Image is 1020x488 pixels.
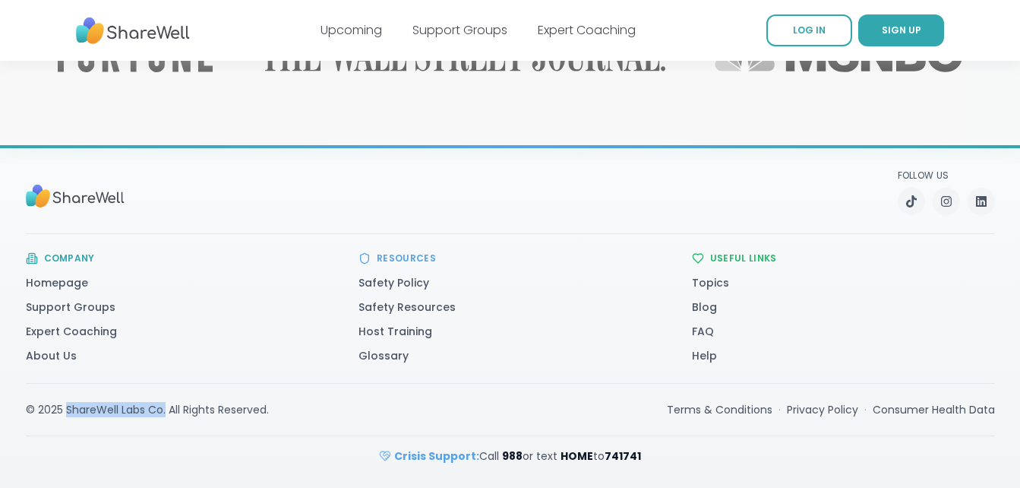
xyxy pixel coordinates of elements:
[864,402,867,417] span: ·
[394,448,479,464] strong: Crisis Support:
[667,402,772,417] a: Terms & Conditions
[968,188,995,215] a: LinkedIn
[787,402,858,417] a: Privacy Policy
[873,402,995,417] a: Consumer Health Data
[502,448,523,464] strong: 988
[793,24,826,36] span: LOG IN
[412,21,507,39] a: Support Groups
[26,402,269,417] div: © 2025 ShareWell Labs Co. All Rights Reserved.
[766,14,852,46] a: LOG IN
[605,448,641,464] strong: 741741
[321,21,382,39] a: Upcoming
[358,275,429,290] a: Safety Policy
[778,402,781,417] span: ·
[933,188,960,215] a: Instagram
[882,24,921,36] span: SIGN UP
[561,448,593,464] strong: HOME
[44,252,95,265] h3: Company
[898,170,995,182] p: Follow Us
[692,348,717,363] a: Help
[358,348,409,363] a: Glossary
[692,324,714,339] a: FAQ
[692,275,729,290] a: Topics
[26,275,88,290] a: Homepage
[710,252,777,265] h3: Useful Links
[26,177,125,215] img: Sharewell
[26,348,77,363] a: About Us
[26,299,115,315] a: Support Groups
[358,299,456,315] a: Safety Resources
[692,299,717,315] a: Blog
[26,324,117,339] a: Expert Coaching
[898,188,925,215] a: TikTok
[858,14,944,46] a: SIGN UP
[394,448,641,464] span: Call or text to
[377,252,436,265] h3: Resources
[76,10,190,52] img: ShareWell Nav Logo
[358,324,432,339] a: Host Training
[538,21,636,39] a: Expert Coaching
